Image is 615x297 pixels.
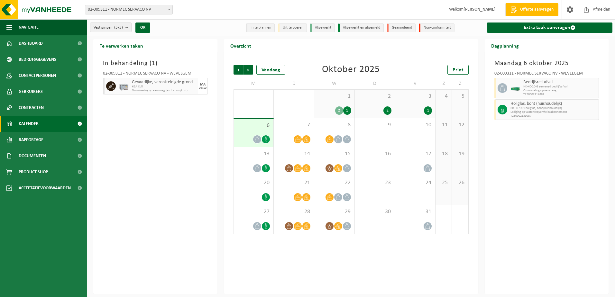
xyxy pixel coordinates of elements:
span: 28 [277,208,311,215]
span: 26 [455,179,465,186]
span: 23 [358,179,392,186]
span: Bedrijfsrestafval [523,80,597,85]
span: Bedrijfsgegevens [19,51,56,67]
span: 1 [152,60,155,67]
li: Uit te voeren [278,23,307,32]
span: 15 [317,150,351,157]
h3: In behandeling ( ) [103,59,208,68]
span: Contracten [19,100,44,116]
li: Afgewerkt en afgemeld [338,23,384,32]
span: Omwisseling op aanvraag (excl. voorrijkost) [132,89,197,93]
span: 25 [439,179,448,186]
span: 18 [439,150,448,157]
span: 30 [358,208,392,215]
span: Gebruikers [19,84,43,100]
span: Vestigingen [94,23,123,32]
span: Omwisseling op aanvraag [523,89,597,93]
td: Z [436,78,452,89]
span: Rapportage [19,132,43,148]
span: 10 [398,122,432,129]
span: Kalender [19,116,39,132]
span: Acceptatievoorwaarden [19,180,71,196]
div: 1 [343,106,351,115]
span: 13 [237,150,271,157]
span: 5 [455,93,465,100]
span: 3 [398,93,432,100]
a: Extra taak aanvragen [487,22,613,33]
li: Non-conformiteit [419,23,454,32]
div: 02-009311 - NORMEC SERVACO NV - WEVELGEM [494,71,599,78]
span: Dashboard [19,35,43,51]
span: 8 [317,122,351,129]
span: Offerte aanvragen [519,6,555,13]
td: D [274,78,314,89]
td: Z [452,78,468,89]
span: 14 [277,150,311,157]
span: 02-009311 - NORMEC SERVACO NV [85,5,172,14]
span: Lediging op vaste frequentie in abonnement [510,110,597,114]
span: 21 [277,179,311,186]
span: KGA Colli [132,85,197,89]
div: MA [200,83,206,86]
h3: Maandag 6 oktober 2025 [494,59,599,68]
h2: Overzicht [224,39,258,52]
div: Vandaag [256,65,285,75]
span: Volgende [243,65,253,75]
span: Vorige [234,65,243,75]
span: Gevaarlijke, verontreinigde grond [132,80,197,85]
span: Navigatie [19,19,39,35]
div: Oktober 2025 [322,65,380,75]
button: Vestigingen(5/5) [90,22,132,32]
span: T250002139987 [510,114,597,118]
span: 24 [398,179,432,186]
li: In te plannen [246,23,275,32]
a: Print [447,65,469,75]
span: 20 [237,179,271,186]
td: W [314,78,355,89]
img: HK-XC-20-GN-00 [510,86,520,91]
h2: Te verwerken taken [93,39,150,52]
span: 02-009311 - NORMEC SERVACO NV [85,5,173,14]
span: 4 [439,93,448,100]
span: 31 [398,208,432,215]
div: 2 [383,106,391,115]
span: Contactpersonen [19,67,56,84]
span: 6 [237,122,271,129]
span: 12 [455,122,465,129]
span: HK-XC-20-G gemengd bedrijfsafval [523,85,597,89]
img: PB-LB-0680-HPE-GY-11 [119,81,129,91]
span: 9 [358,122,392,129]
count: (5/5) [114,25,123,30]
span: 17 [398,150,432,157]
span: Documenten [19,148,46,164]
span: 22 [317,179,351,186]
span: 19 [455,150,465,157]
span: T250002914887 [523,93,597,96]
td: D [355,78,395,89]
span: 1 [317,93,351,100]
a: Offerte aanvragen [505,3,558,16]
td: V [395,78,436,89]
div: 1 [424,106,432,115]
td: M [234,78,274,89]
span: 29 [317,208,351,215]
span: 27 [237,208,271,215]
span: Hol glas, bont (huishoudelijk) [510,101,597,106]
div: 02-009311 - NORMEC SERVACO NV - WEVELGEM [103,71,208,78]
button: OK [135,22,150,33]
span: Print [453,67,464,73]
span: 2 [358,93,392,100]
div: 2 [335,106,343,115]
strong: [PERSON_NAME] [464,7,496,12]
span: Product Shop [19,164,48,180]
li: Afgewerkt [310,23,335,32]
div: 06/10 [199,86,207,90]
span: CR-HR-1C-1 hol glas, bont (huishoudelijk) [510,106,597,110]
li: Geannuleerd [387,23,416,32]
span: 11 [439,122,448,129]
span: 16 [358,150,392,157]
span: 7 [277,122,311,129]
h2: Dagplanning [485,39,525,52]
